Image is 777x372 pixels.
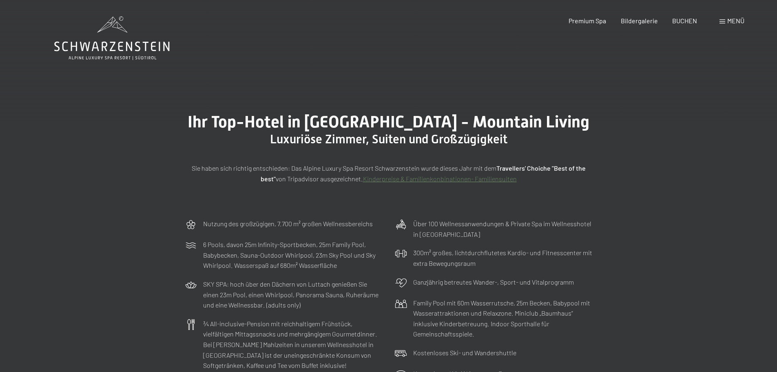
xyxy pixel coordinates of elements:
p: Family Pool mit 60m Wasserrutsche, 25m Becken, Babypool mit Wasserattraktionen und Relaxzone. Min... [413,298,593,339]
strong: Travellers' Choiche "Best of the best" [261,164,586,183]
p: SKY SPA: hoch über den Dächern von Luttach genießen Sie einen 23m Pool, einen Whirlpool, Panorama... [203,279,383,310]
p: Über 100 Wellnessanwendungen & Private Spa im Wellnesshotel in [GEOGRAPHIC_DATA] [413,218,593,239]
p: 300m² großes, lichtdurchflutetes Kardio- und Fitnesscenter mit extra Bewegungsraum [413,247,593,268]
a: Kinderpreise & Familienkonbinationen- Familiensuiten [363,175,517,183]
p: Ganzjährig betreutes Wander-, Sport- und Vitalprogramm [413,277,574,287]
a: Bildergalerie [621,17,658,25]
p: Sie haben sich richtig entschieden: Das Alpine Luxury Spa Resort Schwarzenstein wurde dieses Jahr... [185,163,593,184]
span: Luxuriöse Zimmer, Suiten und Großzügigkeit [270,132,507,146]
span: Ihr Top-Hotel in [GEOGRAPHIC_DATA] - Mountain Living [188,112,589,131]
a: BUCHEN [672,17,697,25]
a: Premium Spa [569,17,606,25]
p: Nutzung des großzügigen, 7.700 m² großen Wellnessbereichs [203,218,373,229]
span: Menü [727,17,744,25]
p: 6 Pools, davon 25m Infinity-Sportbecken, 25m Family Pool, Babybecken, Sauna-Outdoor Whirlpool, 23... [203,239,383,271]
p: Kostenloses Ski- und Wandershuttle [413,347,516,358]
p: ¾ All-inclusive-Pension mit reichhaltigem Frühstück, vielfältigen Mittagssnacks und mehrgängigem ... [203,319,383,371]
